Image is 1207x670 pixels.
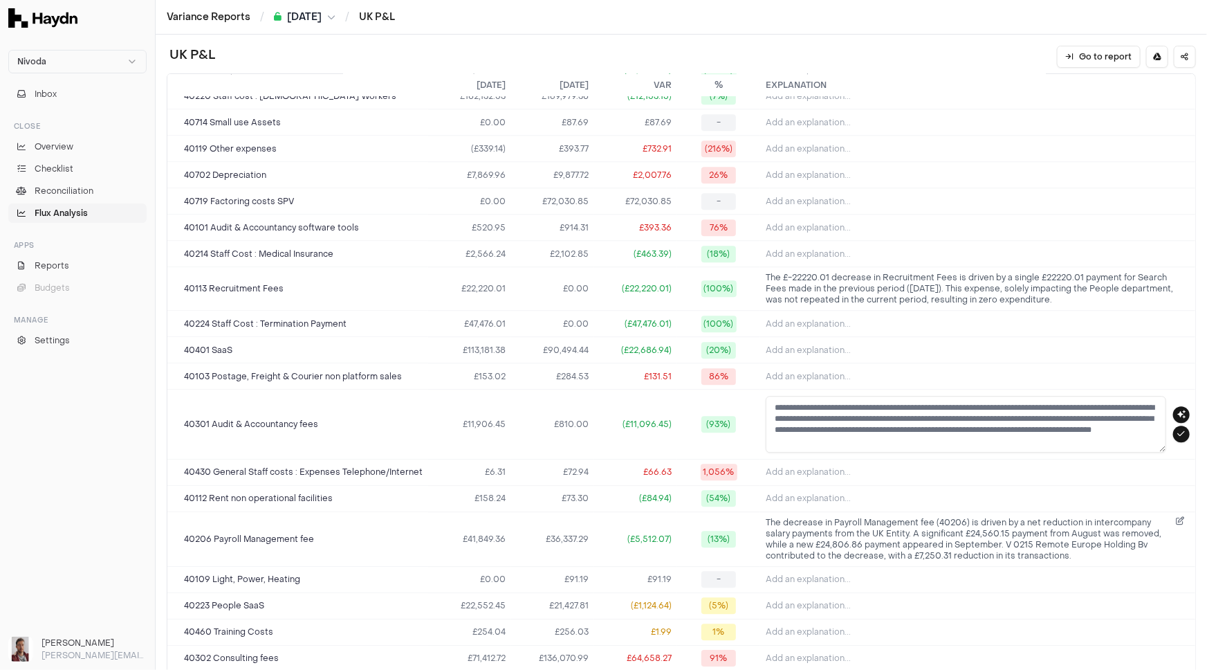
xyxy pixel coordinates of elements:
[511,485,594,511] td: £73.30
[594,459,677,485] td: £66.63
[184,419,318,430] span: 40301 Audit & Accountancy fees
[428,109,511,136] td: £0.00
[184,222,359,233] span: 40101 Audit & Accountancy software tools
[35,141,73,153] span: Overview
[42,649,147,662] p: [PERSON_NAME][EMAIL_ADDRESS][DOMAIN_NAME]
[428,311,511,337] td: £47,476.01
[701,464,737,480] span: 1,056%
[701,531,736,547] span: (13%)
[184,534,314,545] span: 40206 Payroll Management fee
[766,117,851,128] span: Add an explanation...
[594,162,677,188] td: £2,007.76
[428,215,511,241] td: £520.95
[511,511,594,566] td: £36,337.29
[8,50,147,73] button: Nivoda
[511,267,594,311] td: £0.00
[184,493,333,504] span: 40112 Rent non operational facilities
[766,218,1190,237] button: Add an explanation...
[8,8,77,28] img: Haydn Logo
[184,653,279,664] span: 40302 Consulting fees
[701,246,736,262] span: (18%)
[428,188,511,215] td: £0.00
[184,600,264,611] span: 40223 People SaaS
[594,188,677,215] td: £72,030.85
[428,136,511,162] td: (£339.14)
[701,368,736,385] span: 86%
[594,109,677,136] td: £87.69
[766,489,1190,508] button: Add an explanation...
[677,74,760,97] th: %
[594,311,677,337] td: (£47,476.01)
[766,345,851,356] span: Add an explanation...
[511,311,594,337] td: £0.00
[701,597,736,614] span: (5%)
[511,390,594,460] td: £810.00
[428,459,511,485] td: £6.31
[594,390,677,460] td: (£11,096.45)
[766,244,1190,264] button: Add an explanation...
[184,318,347,329] span: 40224 Staff Cost : Termination Payment
[8,203,147,223] a: Flux Analysis
[594,619,677,645] td: £1.99
[701,490,736,507] span: (54%)
[184,170,266,181] span: 40702 Depreciation
[287,10,322,24] span: [DATE]
[35,163,73,175] span: Checklist
[184,143,277,154] span: 40119 Other expenses
[428,592,511,619] td: £22,552.45
[342,10,352,24] span: /
[766,318,851,329] span: Add an explanation...
[184,117,281,128] span: 40714 Small use Assets
[167,10,250,24] a: Variance Reports
[766,367,1190,386] button: Add an explanation...
[511,363,594,390] td: £284.53
[184,283,284,294] span: 40113 Recruitment Fees
[428,337,511,363] td: £113,181.38
[760,74,1195,97] th: Explanation
[167,46,215,68] h1: UK P&L
[8,278,147,298] button: Budgets
[511,337,594,363] td: £90,494.44
[766,622,1190,642] button: Add an explanation...
[8,137,147,156] a: Overview
[511,592,594,619] td: £21,427.81
[511,136,594,162] td: £393.77
[184,371,402,382] span: 40103 Postage, Freight & Courier non platform sales
[184,467,423,478] span: 40430 General Staff costs : Expenses Telephone/Internet
[511,619,594,645] td: £256.03
[594,566,677,592] td: £91.19
[511,188,594,215] td: £72,030.85
[701,342,736,359] span: (20%)
[701,141,736,157] span: (216%)
[701,416,736,433] span: (93%)
[594,215,677,241] td: £393.36
[701,316,737,332] span: (100%)
[428,619,511,645] td: £254.04
[35,260,69,272] span: Reports
[8,309,147,331] div: Manage
[428,162,511,188] td: £7,869.96
[766,165,1190,185] button: Add an explanation...
[594,74,677,97] th: Var
[511,109,594,136] td: £87.69
[8,331,147,350] a: Settings
[594,267,677,311] td: (£22,220.01)
[766,653,851,664] span: Add an explanation...
[594,363,677,390] td: £131.51
[184,345,232,356] span: 40401 SaaS
[766,272,1176,305] span: The £-22220.01 decrease in Recruitment Fees is driven by a single £22220.01 payment for Search Fe...
[42,637,147,649] h3: [PERSON_NAME]
[8,181,147,201] a: Reconciliation
[766,268,1190,309] button: The £-22220.01 decrease in Recruitment Fees is driven by a single £22220.01 payment for Search Fe...
[766,596,1190,615] button: Add an explanation...
[766,341,1190,360] button: Add an explanation...
[766,143,851,154] span: Add an explanation...
[8,115,147,137] div: Close
[766,626,851,637] span: Add an explanation...
[766,649,1190,668] button: Add an explanation...
[257,10,267,24] span: /
[766,371,851,382] span: Add an explanation...
[766,196,851,207] span: Add an explanation...
[511,566,594,592] td: £91.19
[766,513,1190,565] button: The decrease in Payroll Management fee (40206) is driven by a net reduction in intercompany salar...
